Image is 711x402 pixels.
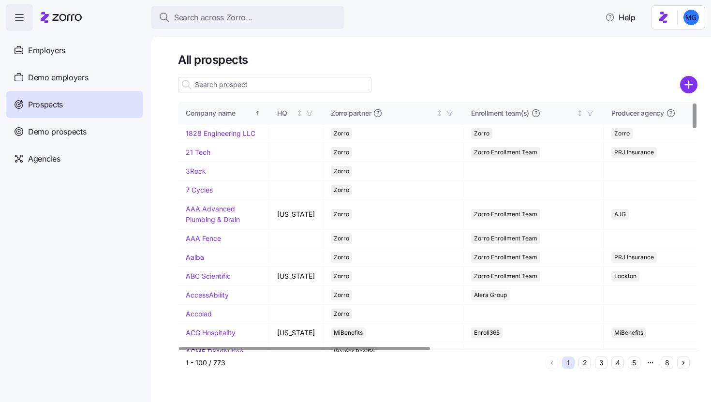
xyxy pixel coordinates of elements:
[28,153,60,165] span: Agencies
[546,357,558,369] button: Previous page
[680,76,697,93] svg: add icon
[614,128,630,139] span: Zorro
[186,205,240,223] a: AAA Advanced Plumbing & Drain
[174,12,252,24] span: Search across Zorro...
[334,166,349,177] span: Zorro
[269,102,323,124] th: HQNot sorted
[186,358,542,368] div: 1 - 100 / 773
[331,108,371,118] span: Zorro partner
[611,357,624,369] button: 4
[277,108,294,119] div: HQ
[269,267,323,286] td: [US_STATE]
[334,209,349,220] span: Zorro
[151,6,344,29] button: Search across Zorro...
[186,272,231,280] a: ABC Scientific
[269,200,323,229] td: [US_STATE]
[628,357,640,369] button: 5
[334,233,349,244] span: Zorro
[186,328,236,337] a: ACG Hospitality
[661,357,673,369] button: 8
[28,126,87,138] span: Demo prospects
[6,91,143,118] a: Prospects
[334,252,349,263] span: Zorro
[611,108,664,118] span: Producer agency
[186,148,210,156] a: 21 Tech
[186,129,255,137] a: 1828 Engineering LLC
[334,271,349,282] span: Zorro
[463,102,604,124] th: Enrollment team(s)Not sorted
[595,357,607,369] button: 3
[6,64,143,91] a: Demo employers
[474,209,537,220] span: Zorro Enrollment Team
[334,147,349,158] span: Zorro
[186,186,213,194] a: 7 Cycles
[597,8,643,27] button: Help
[334,290,349,300] span: Zorro
[186,347,243,356] a: ACME Distribution
[178,102,269,124] th: Company nameSorted ascending
[683,10,699,25] img: 61c362f0e1d336c60eacb74ec9823875
[186,167,206,175] a: 3Rock
[178,52,697,67] h1: All prospects
[474,271,537,282] span: Zorro Enrollment Team
[677,357,690,369] button: Next page
[562,357,575,369] button: 1
[605,12,636,23] span: Help
[614,328,643,338] span: MiBenefits
[334,185,349,195] span: Zorro
[6,37,143,64] a: Employers
[186,234,221,242] a: AAA Fence
[614,252,654,263] span: PRJ Insurance
[474,233,537,244] span: Zorro Enrollment Team
[28,45,65,57] span: Employers
[254,110,261,117] div: Sorted ascending
[186,253,204,261] a: Aalba
[296,110,303,117] div: Not sorted
[614,209,626,220] span: AJG
[28,99,63,111] span: Prospects
[6,118,143,145] a: Demo prospects
[577,110,583,117] div: Not sorted
[28,72,89,84] span: Demo employers
[474,128,489,139] span: Zorro
[186,108,253,119] div: Company name
[269,324,323,342] td: [US_STATE]
[471,108,529,118] span: Enrollment team(s)
[578,357,591,369] button: 2
[614,271,637,282] span: Lockton
[334,128,349,139] span: Zorro
[334,328,363,338] span: MiBenefits
[474,328,500,338] span: Enroll365
[186,310,212,318] a: Accolad
[323,102,463,124] th: Zorro partnerNot sorted
[334,309,349,319] span: Zorro
[436,110,443,117] div: Not sorted
[186,291,229,299] a: AccessAbility
[614,147,654,158] span: PRJ Insurance
[6,145,143,172] a: Agencies
[474,147,537,158] span: Zorro Enrollment Team
[178,77,371,92] input: Search prospect
[474,252,537,263] span: Zorro Enrollment Team
[474,290,507,300] span: Alera Group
